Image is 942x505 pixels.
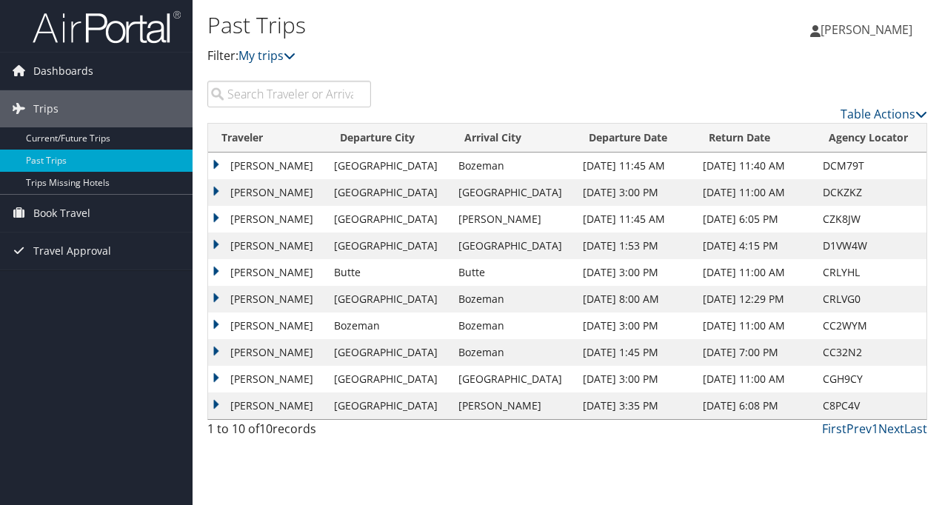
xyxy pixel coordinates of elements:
[872,421,878,437] a: 1
[815,286,926,312] td: CRLVG0
[575,206,695,233] td: [DATE] 11:45 AM
[207,420,371,445] div: 1 to 10 of records
[815,153,926,179] td: DCM79T
[695,206,815,233] td: [DATE] 6:05 PM
[208,153,327,179] td: [PERSON_NAME]
[815,259,926,286] td: CRLYHL
[815,366,926,392] td: CGH9CY
[451,233,575,259] td: [GEOGRAPHIC_DATA]
[575,233,695,259] td: [DATE] 1:53 PM
[327,366,451,392] td: [GEOGRAPHIC_DATA]
[327,312,451,339] td: Bozeman
[878,421,904,437] a: Next
[695,153,815,179] td: [DATE] 11:40 AM
[575,339,695,366] td: [DATE] 1:45 PM
[208,366,327,392] td: [PERSON_NAME]
[575,312,695,339] td: [DATE] 3:00 PM
[33,53,93,90] span: Dashboards
[575,124,695,153] th: Departure Date: activate to sort column ascending
[815,312,926,339] td: CC2WYM
[327,233,451,259] td: [GEOGRAPHIC_DATA]
[846,421,872,437] a: Prev
[575,366,695,392] td: [DATE] 3:00 PM
[208,392,327,419] td: [PERSON_NAME]
[207,10,687,41] h1: Past Trips
[451,179,575,206] td: [GEOGRAPHIC_DATA]
[695,259,815,286] td: [DATE] 11:00 AM
[695,233,815,259] td: [DATE] 4:15 PM
[695,312,815,339] td: [DATE] 11:00 AM
[841,106,927,122] a: Table Actions
[207,47,687,66] p: Filter:
[238,47,295,64] a: My trips
[904,421,927,437] a: Last
[33,195,90,232] span: Book Travel
[695,286,815,312] td: [DATE] 12:29 PM
[575,392,695,419] td: [DATE] 3:35 PM
[695,124,815,153] th: Return Date: activate to sort column ascending
[259,421,273,437] span: 10
[327,153,451,179] td: [GEOGRAPHIC_DATA]
[327,206,451,233] td: [GEOGRAPHIC_DATA]
[695,392,815,419] td: [DATE] 6:08 PM
[327,179,451,206] td: [GEOGRAPHIC_DATA]
[451,124,575,153] th: Arrival City: activate to sort column ascending
[695,339,815,366] td: [DATE] 7:00 PM
[451,392,575,419] td: [PERSON_NAME]
[208,233,327,259] td: [PERSON_NAME]
[208,312,327,339] td: [PERSON_NAME]
[33,90,59,127] span: Trips
[327,339,451,366] td: [GEOGRAPHIC_DATA]
[451,259,575,286] td: Butte
[695,179,815,206] td: [DATE] 11:00 AM
[33,10,181,44] img: airportal-logo.png
[451,339,575,366] td: Bozeman
[451,206,575,233] td: [PERSON_NAME]
[208,286,327,312] td: [PERSON_NAME]
[695,366,815,392] td: [DATE] 11:00 AM
[815,179,926,206] td: DCKZKZ
[575,153,695,179] td: [DATE] 11:45 AM
[815,206,926,233] td: CZK8JW
[327,286,451,312] td: [GEOGRAPHIC_DATA]
[451,153,575,179] td: Bozeman
[208,124,327,153] th: Traveler: activate to sort column ascending
[451,312,575,339] td: Bozeman
[575,286,695,312] td: [DATE] 8:00 AM
[451,286,575,312] td: Bozeman
[810,7,927,52] a: [PERSON_NAME]
[815,339,926,366] td: CC32N2
[815,124,926,153] th: Agency Locator: activate to sort column ascending
[208,339,327,366] td: [PERSON_NAME]
[327,259,451,286] td: Butte
[822,421,846,437] a: First
[575,179,695,206] td: [DATE] 3:00 PM
[575,259,695,286] td: [DATE] 3:00 PM
[327,392,451,419] td: [GEOGRAPHIC_DATA]
[815,233,926,259] td: D1VW4W
[208,259,327,286] td: [PERSON_NAME]
[208,206,327,233] td: [PERSON_NAME]
[451,366,575,392] td: [GEOGRAPHIC_DATA]
[33,233,111,270] span: Travel Approval
[327,124,451,153] th: Departure City: activate to sort column ascending
[208,179,327,206] td: [PERSON_NAME]
[821,21,912,38] span: [PERSON_NAME]
[815,392,926,419] td: C8PC4V
[207,81,371,107] input: Search Traveler or Arrival City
